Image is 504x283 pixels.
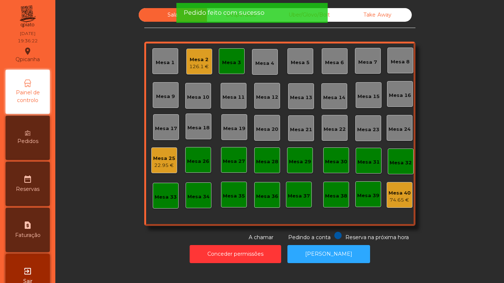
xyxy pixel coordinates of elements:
[325,59,344,66] div: Mesa 6
[190,245,281,263] button: Conceder permissões
[357,126,379,133] div: Mesa 23
[155,125,177,132] div: Mesa 17
[155,193,177,201] div: Mesa 33
[325,158,347,165] div: Mesa 30
[389,189,411,197] div: Mesa 40
[345,234,409,241] span: Reserva na próxima hora
[389,92,411,99] div: Mesa 16
[187,94,209,101] div: Mesa 10
[20,30,35,37] div: [DATE]
[15,46,40,64] div: Qpicanha
[288,234,331,241] span: Pedindo a conta
[23,175,32,184] i: date_range
[290,126,312,133] div: Mesa 21
[255,60,274,67] div: Mesa 4
[390,159,412,167] div: Mesa 32
[391,58,410,66] div: Mesa 8
[287,245,370,263] button: [PERSON_NAME]
[222,59,241,66] div: Mesa 3
[23,47,32,56] i: location_on
[289,158,311,165] div: Mesa 29
[189,63,209,70] div: 126.1 €
[389,126,411,133] div: Mesa 24
[256,193,278,200] div: Mesa 36
[23,221,32,230] i: request_page
[357,192,379,199] div: Mesa 39
[23,267,32,276] i: exit_to_app
[358,158,380,166] div: Mesa 31
[187,158,209,165] div: Mesa 26
[223,158,245,165] div: Mesa 27
[18,38,38,44] div: 19:36:22
[153,162,175,169] div: 22.95 €
[153,155,175,162] div: Mesa 25
[325,192,347,200] div: Mesa 38
[344,8,412,22] div: Take Away
[358,59,377,66] div: Mesa 7
[256,126,278,133] div: Mesa 20
[223,125,245,132] div: Mesa 19
[187,124,210,132] div: Mesa 18
[222,94,245,101] div: Mesa 11
[358,93,380,100] div: Mesa 15
[290,94,312,101] div: Mesa 13
[187,193,210,200] div: Mesa 34
[184,8,265,17] span: Pedido feito com sucesso
[16,185,39,193] span: Reservas
[139,8,207,22] div: Sala
[256,158,278,165] div: Mesa 28
[324,126,346,133] div: Mesa 22
[249,234,273,241] span: A chamar
[18,4,37,29] img: qpiato
[291,59,310,66] div: Mesa 5
[323,94,345,101] div: Mesa 14
[7,89,48,104] span: Painel de controlo
[15,231,41,239] span: Faturação
[17,137,38,145] span: Pedidos
[389,196,411,204] div: 74.65 €
[156,93,175,100] div: Mesa 9
[189,56,209,63] div: Mesa 2
[256,94,278,101] div: Mesa 12
[288,192,310,200] div: Mesa 37
[156,59,175,66] div: Mesa 1
[223,192,245,200] div: Mesa 35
